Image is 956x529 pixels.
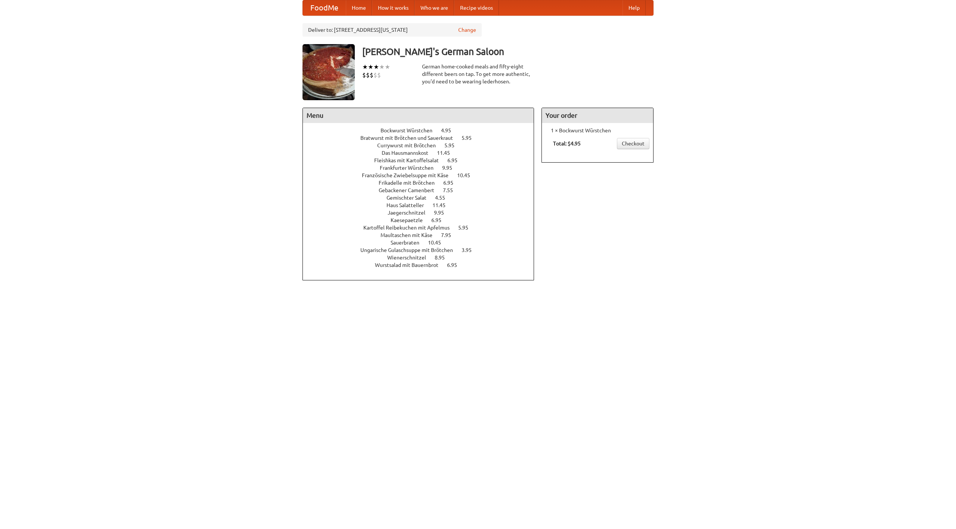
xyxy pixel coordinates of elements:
li: $ [370,71,373,79]
a: Das Hausmannskost 11.45 [382,150,464,156]
span: 11.45 [432,202,453,208]
h4: Menu [303,108,534,123]
span: 4.55 [435,195,453,201]
span: 5.95 [462,135,479,141]
span: Kaesepaetzle [391,217,430,223]
div: German home-cooked meals and fifty-eight different beers on tap. To get more authentic, you'd nee... [422,63,534,85]
span: Sauerbraten [391,240,427,246]
span: 4.95 [441,127,459,133]
li: ★ [368,63,373,71]
span: 5.95 [444,142,462,148]
a: Frankfurter Würstchen 9.95 [380,165,466,171]
span: Maultaschen mit Käse [381,232,440,238]
a: Bockwurst Würstchen 4.95 [381,127,465,133]
a: Help [623,0,646,15]
span: Ungarische Gulaschsuppe mit Brötchen [360,247,460,253]
a: Change [458,26,476,34]
span: 11.45 [437,150,457,156]
span: 7.95 [441,232,459,238]
h3: [PERSON_NAME]'s German Saloon [362,44,654,59]
span: 3.95 [462,247,479,253]
span: Fleishkas mit Kartoffelsalat [374,157,446,163]
span: Haus Salatteller [387,202,431,208]
span: 6.95 [447,157,465,163]
a: Wurstsalad mit Bauernbrot 6.95 [375,262,471,268]
li: $ [362,71,366,79]
a: Maultaschen mit Käse 7.95 [381,232,465,238]
a: Sauerbraten 10.45 [391,240,455,246]
span: 5.95 [458,225,476,231]
a: FoodMe [303,0,346,15]
a: Kartoffel Reibekuchen mit Apfelmus 5.95 [363,225,482,231]
span: 6.95 [443,180,461,186]
span: 6.95 [431,217,449,223]
span: 7.55 [443,187,460,193]
span: Frankfurter Würstchen [380,165,441,171]
span: Frikadelle mit Brötchen [379,180,442,186]
li: ★ [385,63,390,71]
span: 8.95 [435,255,452,261]
li: $ [377,71,381,79]
h4: Your order [542,108,653,123]
span: Currywurst mit Brötchen [377,142,443,148]
span: Gebackener Camenbert [379,187,442,193]
li: $ [373,71,377,79]
span: Gemischter Salat [387,195,434,201]
span: Wurstsalad mit Bauernbrot [375,262,446,268]
a: Currywurst mit Brötchen 5.95 [377,142,468,148]
span: 10.45 [457,172,478,178]
a: Haus Salatteller 11.45 [387,202,459,208]
span: 9.95 [434,210,451,216]
a: Französische Zwiebelsuppe mit Käse 10.45 [362,172,484,178]
li: ★ [362,63,368,71]
span: Kartoffel Reibekuchen mit Apfelmus [363,225,457,231]
span: Jaegerschnitzel [388,210,433,216]
a: Gebackener Camenbert 7.55 [379,187,467,193]
span: 6.95 [447,262,465,268]
span: Wienerschnitzel [387,255,434,261]
a: Fleishkas mit Kartoffelsalat 6.95 [374,157,471,163]
a: Gemischter Salat 4.55 [387,195,459,201]
a: Bratwurst mit Brötchen und Sauerkraut 5.95 [360,135,485,141]
span: Französische Zwiebelsuppe mit Käse [362,172,456,178]
a: Kaesepaetzle 6.95 [391,217,455,223]
a: Home [346,0,372,15]
li: $ [366,71,370,79]
a: How it works [372,0,415,15]
li: ★ [379,63,385,71]
span: Bockwurst Würstchen [381,127,440,133]
li: ★ [373,63,379,71]
a: Frikadelle mit Brötchen 6.95 [379,180,467,186]
span: Das Hausmannskost [382,150,436,156]
a: Checkout [617,138,649,149]
img: angular.jpg [302,44,355,100]
li: 1 × Bockwurst Würstchen [546,127,649,134]
b: Total: $4.95 [553,141,581,147]
a: Wienerschnitzel 8.95 [387,255,459,261]
a: Jaegerschnitzel 9.95 [388,210,458,216]
span: 9.95 [442,165,460,171]
a: Who we are [415,0,454,15]
a: Ungarische Gulaschsuppe mit Brötchen 3.95 [360,247,485,253]
span: Bratwurst mit Brötchen und Sauerkraut [360,135,460,141]
span: 10.45 [428,240,448,246]
a: Recipe videos [454,0,499,15]
div: Deliver to: [STREET_ADDRESS][US_STATE] [302,23,482,37]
